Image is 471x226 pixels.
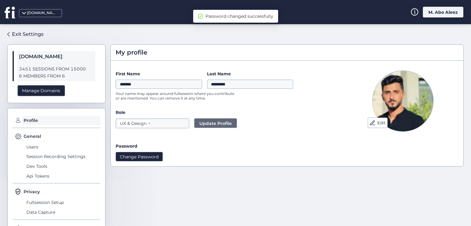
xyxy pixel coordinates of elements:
[19,73,94,80] span: 6 MEMBERS FROM 6
[116,109,338,116] label: Role
[19,53,94,61] span: [DOMAIN_NAME]
[194,118,237,128] button: Update Profile
[17,85,65,96] div: Manage Domains
[22,116,100,126] span: Profile
[117,120,151,127] nz-select-item: UX & Design
[116,152,163,161] button: Change Password
[25,142,100,152] span: Users
[7,29,44,40] a: Exit Settings
[116,48,147,57] span: My profile
[12,30,44,38] div: Exit Settings
[19,66,94,73] span: 3451 SESSIONS FROM 15000
[199,120,232,127] span: Update Profile
[116,143,137,149] label: Password
[27,10,58,16] div: [DOMAIN_NAME]
[25,198,100,207] span: Fullsession Setup
[24,188,40,195] span: Privacy
[25,161,100,171] span: Dev Tools
[205,13,273,19] span: Password changed successfully
[372,70,434,132] img: Avatar Picture
[25,207,100,217] span: Data Capture
[207,70,293,77] label: Last Name
[120,120,147,127] div: UX & Design
[368,118,388,128] button: Edit
[25,171,100,181] span: Api Tokens
[24,133,41,140] span: General
[116,91,238,100] p: Your name may appear around fullsession where you contribute or are mentioned. You can remove it ...
[116,70,202,77] label: First Name
[423,7,463,17] div: M. Abo Aleez
[25,152,100,162] span: Session Recording Settings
